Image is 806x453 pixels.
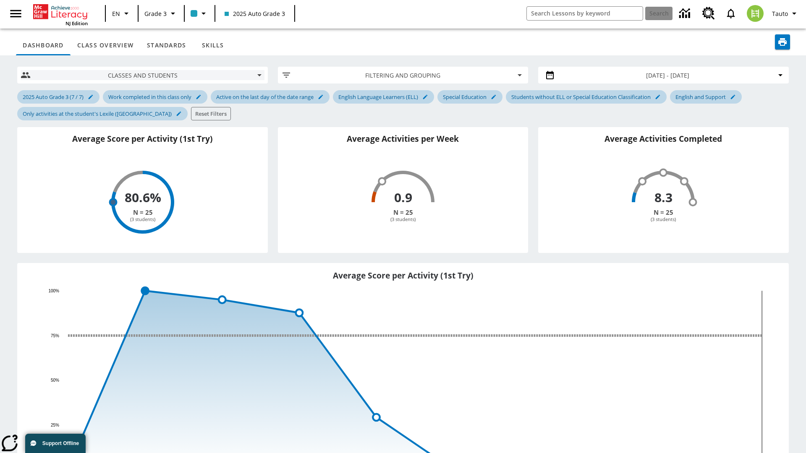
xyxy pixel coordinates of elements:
text: 100% [48,288,59,293]
circle: Milestone 1, 75%, Milestone Achieved [110,199,116,206]
button: Support Offline [25,434,86,453]
span: Only activities at the student's Lexile ([GEOGRAPHIC_DATA]) [18,110,177,117]
span: 2025 Auto Grade 3 (7 / 7) [18,93,89,101]
span: Work completed in this class only [103,93,196,101]
img: avatar image [747,5,764,22]
span: Students without ELL or Special Education Classification [506,93,656,101]
div: Edit Active on the last day of the date range filter selected submenu item [211,90,330,104]
span: Special Education [438,93,492,101]
span: Support Offline [42,440,79,446]
div: Edit Work completed in this class only filter selected submenu item [103,90,207,104]
circle: 87.7%, (N=2), 8/17 - 8/23 [296,309,303,316]
text: 25% [51,423,59,427]
button: Class color is light blue. Change class color [187,6,212,21]
span: Classes and Students [37,71,247,80]
div: Edit English and Support filter selected submenu item [670,90,742,104]
span: 2025 Auto Grade 3 [225,9,285,18]
circle: 29.3%, (N=2), 8/24 - 8/30 [373,414,380,421]
a: Notifications [720,3,742,24]
div: Home [33,3,88,26]
div: Edit English Language Learners (ELL) filter selected submenu item [333,90,434,104]
text: N = 25 [133,208,152,216]
text: N = 25 [654,208,673,216]
button: Print [775,34,790,49]
a: Resource Center, Will open in new tab [697,2,720,25]
span: EN [112,9,120,18]
circle: Milestone 3, 60 activities [681,178,688,185]
button: Open side menu [3,1,28,26]
text: 75% [51,333,59,338]
text: 80.6% [124,189,161,206]
svg: Collapse Date Range Filter [775,70,785,80]
button: Standards [140,35,193,55]
span: English and Support [670,93,731,101]
button: Class Overview [71,35,141,55]
div: Edit Students without ELL or Special Education Classification filter selected submenu item [506,90,667,104]
span: [DATE] - [DATE] [646,71,689,80]
circle: 95%, (N=1), 8/10 - 8/16 [219,296,226,303]
button: Apply filters menu item [281,70,525,80]
a: Data Center [674,2,697,25]
text: N = 25 [393,208,413,216]
button: Select the date range menu item [542,70,785,80]
span: Filtering and Grouping [298,71,508,80]
text: (3 students) [130,216,155,222]
circle: Milestone 2, 40 activities [660,169,667,176]
circle: Milestone 4, 80 activities [690,199,696,206]
text: (3 students) [651,216,676,222]
button: Skills [193,35,233,55]
circle: Milestone 1, 2 per week on average [379,178,385,185]
span: Tauto [772,9,788,18]
button: Select a new avatar [742,3,769,24]
text: 8.3 [654,189,673,206]
h2: Average Score per Activity (1st Try) [24,270,782,282]
text: 50% [51,378,59,383]
div: Edit Only activities at the student's Lexile (Reading) filter selected submenu item [17,107,188,120]
h2: Average Activities Completed [545,134,782,152]
div: Edit 2025 Auto Grade 3 (7 / 7) filter selected submenu item [17,90,99,104]
button: Dashboard [16,35,70,55]
h2: Average Activities per Week [285,134,521,152]
span: Active on the last day of the date range [211,93,319,101]
text: 0.9 [394,189,412,206]
span: English Language Learners (ELL) [333,93,423,101]
span: NJ Edition [65,20,88,26]
h2: Average Score per Activity (1st Try) [24,134,261,152]
button: Profile/Settings [769,6,803,21]
button: Select classes and students menu item [21,70,264,80]
circle: 100%, (N=1), 8/3 - 8/9 [141,287,149,294]
span: Grade 3 [144,9,167,18]
button: Grade: Grade 3, Select a grade [141,6,181,21]
text: (3 students) [390,216,416,222]
button: Language: EN, Select a language [108,6,135,21]
div: Edit Special Education filter selected submenu item [437,90,502,104]
circle: Milestone 1, 20 activities [639,178,646,185]
input: search field [527,7,643,20]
